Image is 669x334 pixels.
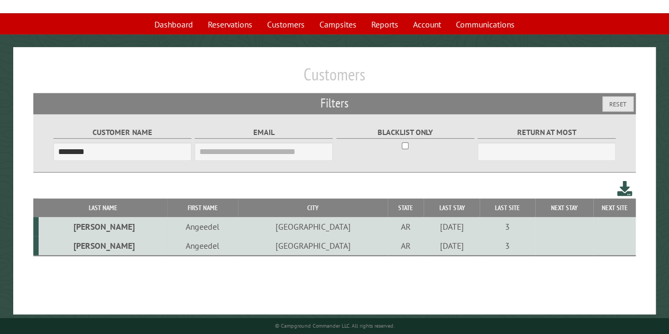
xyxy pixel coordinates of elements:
[480,217,535,236] td: 3
[535,198,593,217] th: Next Stay
[39,236,167,256] td: [PERSON_NAME]
[238,198,388,217] th: City
[33,93,636,113] h2: Filters
[480,236,535,256] td: 3
[617,179,633,198] a: Download this customer list (.csv)
[238,236,388,256] td: [GEOGRAPHIC_DATA]
[425,221,478,232] div: [DATE]
[39,217,167,236] td: [PERSON_NAME]
[195,127,333,139] label: Email
[167,217,238,236] td: Angeedel
[450,14,521,34] a: Communications
[167,236,238,256] td: Angeedel
[478,127,616,139] label: Return at most
[425,240,478,251] div: [DATE]
[261,14,311,34] a: Customers
[424,198,480,217] th: Last Stay
[593,198,636,217] th: Next Site
[602,96,634,112] button: Reset
[148,14,199,34] a: Dashboard
[33,64,636,93] h1: Customers
[167,198,238,217] th: First Name
[480,198,535,217] th: Last Site
[238,217,388,236] td: [GEOGRAPHIC_DATA]
[53,127,191,139] label: Customer Name
[388,236,424,256] td: AR
[201,14,259,34] a: Reservations
[274,322,394,329] small: © Campground Commander LLC. All rights reserved.
[388,198,424,217] th: State
[39,198,167,217] th: Last Name
[365,14,405,34] a: Reports
[336,127,474,139] label: Blacklist only
[388,217,424,236] td: AR
[313,14,363,34] a: Campsites
[407,14,447,34] a: Account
